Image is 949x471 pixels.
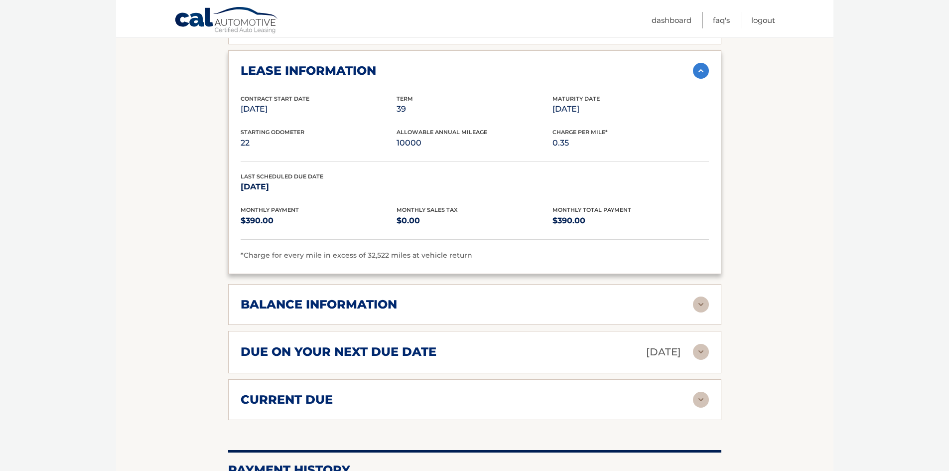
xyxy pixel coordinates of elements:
[751,12,775,28] a: Logout
[241,214,397,228] p: $390.00
[241,392,333,407] h2: current due
[693,297,709,313] img: accordion-rest.svg
[552,136,708,150] p: 0.35
[552,214,708,228] p: $390.00
[693,344,709,360] img: accordion-rest.svg
[693,392,709,408] img: accordion-rest.svg
[397,95,413,102] span: Term
[552,95,600,102] span: Maturity Date
[241,129,304,136] span: Starting Odometer
[241,102,397,116] p: [DATE]
[241,173,323,180] span: Last Scheduled Due Date
[241,297,397,312] h2: balance information
[174,6,279,35] a: Cal Automotive
[652,12,691,28] a: Dashboard
[552,206,631,213] span: Monthly Total Payment
[713,12,730,28] a: FAQ's
[397,102,552,116] p: 39
[241,180,397,194] p: [DATE]
[552,102,708,116] p: [DATE]
[552,129,608,136] span: Charge Per Mile*
[241,206,299,213] span: Monthly Payment
[397,214,552,228] p: $0.00
[646,343,681,361] p: [DATE]
[241,344,436,359] h2: due on your next due date
[241,251,472,260] span: *Charge for every mile in excess of 32,522 miles at vehicle return
[241,136,397,150] p: 22
[693,63,709,79] img: accordion-active.svg
[397,136,552,150] p: 10000
[241,95,309,102] span: Contract Start Date
[397,206,458,213] span: Monthly Sales Tax
[397,129,487,136] span: Allowable Annual Mileage
[241,63,376,78] h2: lease information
